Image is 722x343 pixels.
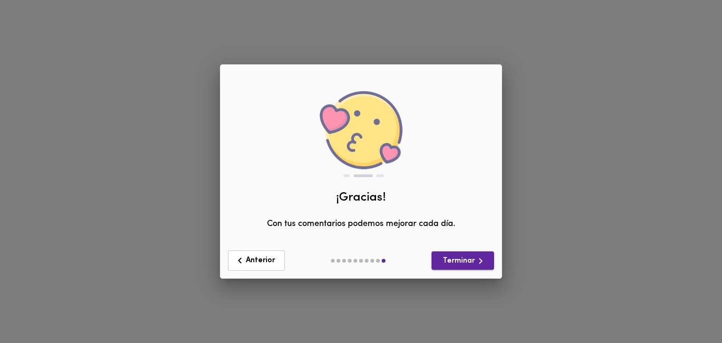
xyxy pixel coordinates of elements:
span: Terminar [439,255,487,267]
button: Terminar [432,251,494,270]
button: Anterior [228,250,285,271]
iframe: Messagebird Livechat Widget [667,288,713,334]
img: love.png [319,91,403,177]
div: Con tus comentarios podemos mejorar cada día. [228,67,494,231]
span: Anterior [234,255,279,266]
div: ¡Gracias! [228,189,494,206]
